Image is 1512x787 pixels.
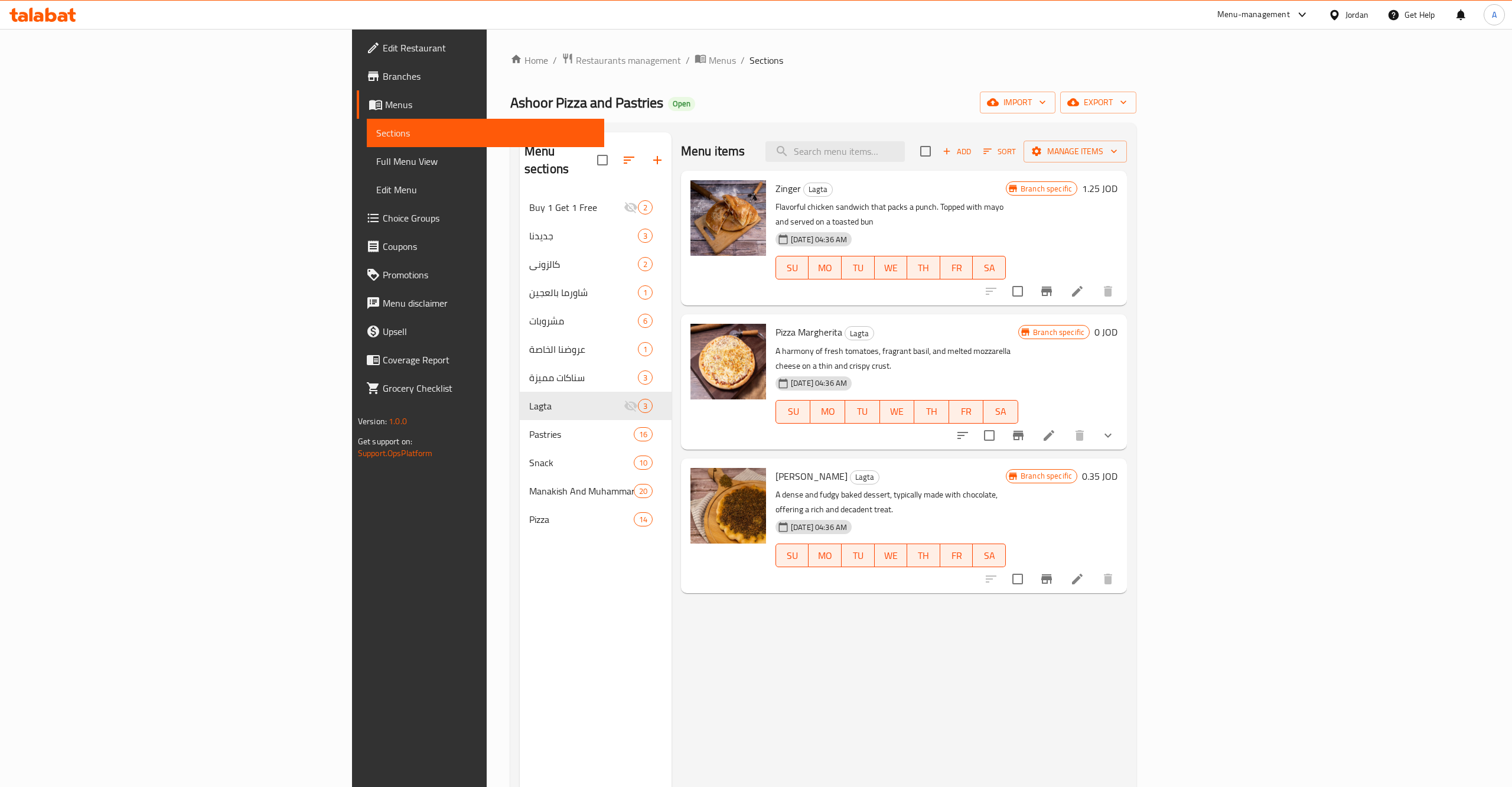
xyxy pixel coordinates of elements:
[945,547,969,564] span: FR
[520,193,672,222] div: Buy 1 Get 1 Free2
[775,256,809,279] button: SU
[954,403,979,420] span: FR
[529,456,634,470] span: Snack
[1033,144,1117,159] span: Manage items
[529,285,638,300] span: شاورما بالعجين
[845,400,880,424] button: TU
[376,126,595,140] span: Sections
[529,314,638,328] span: مشروبات
[520,307,672,335] div: مشروبات6
[980,92,1055,113] button: import
[1492,8,1497,21] span: A
[367,147,605,175] a: Full Menu View
[529,200,624,214] span: Buy 1 Get 1 Free
[529,342,638,356] span: عروضنا الخاصة
[529,229,638,243] span: جديدنا
[907,544,940,567] button: TH
[1065,421,1094,450] button: delete
[1005,567,1030,591] span: Select to update
[357,261,605,289] a: Promotions
[912,259,936,277] span: TH
[529,427,634,441] div: Pastries
[383,69,595,83] span: Branches
[367,175,605,204] a: Edit Menu
[842,544,875,567] button: TU
[389,414,407,429] span: 1.0.0
[1094,277,1122,305] button: delete
[510,89,663,116] span: Ashoor Pizza and Pastries
[634,456,653,470] div: items
[912,547,936,564] span: TH
[520,222,672,250] div: جديدنا3
[638,230,652,242] span: 3
[842,256,875,279] button: TU
[638,316,652,327] span: 6
[638,259,652,270] span: 2
[941,145,973,158] span: Add
[643,146,672,174] button: Add section
[880,400,915,424] button: WE
[690,180,766,256] img: Zinger
[357,62,605,90] a: Branches
[590,148,615,173] span: Select all sections
[385,97,595,112] span: Menus
[938,142,976,161] button: Add
[383,41,595,55] span: Edit Restaurant
[520,392,672,420] div: Lagta3
[520,363,672,392] div: سناكات مميزة3
[938,142,976,161] span: Add item
[1005,279,1030,304] span: Select to update
[520,250,672,278] div: كالزوني2
[804,183,832,196] span: Lagta
[1094,565,1122,593] button: delete
[357,34,605,62] a: Edit Restaurant
[383,211,595,225] span: Choice Groups
[709,53,736,67] span: Menus
[914,400,949,424] button: TH
[809,256,842,279] button: MO
[1016,470,1077,482] span: Branch specific
[1024,141,1127,162] button: Manage items
[668,97,695,111] div: Open
[638,401,652,412] span: 3
[803,183,833,197] div: Lagta
[520,477,672,505] div: Manakish And Muhammara20
[358,414,387,429] span: Version:
[520,505,672,534] div: Pizza14
[376,183,595,197] span: Edit Menu
[634,457,652,469] span: 10
[1217,8,1290,22] div: Menu-management
[529,512,634,526] div: Pizza
[810,400,845,424] button: MO
[1082,468,1117,484] h6: 0.35 JOD
[775,467,848,485] span: [PERSON_NAME]
[1004,421,1032,450] button: Branch-specific-item
[634,486,652,497] span: 20
[919,403,944,420] span: TH
[529,257,638,271] div: كالزوني
[357,204,605,232] a: Choice Groups
[875,544,908,567] button: WE
[383,353,595,367] span: Coverage Report
[949,421,977,450] button: sort-choices
[750,53,783,67] span: Sections
[846,547,870,564] span: TU
[885,403,910,420] span: WE
[634,514,652,525] span: 14
[775,180,801,197] span: Zinger
[1094,421,1122,450] button: show more
[576,53,681,67] span: Restaurants management
[529,484,634,498] div: Manakish And Muhammara
[638,202,652,213] span: 2
[1094,324,1117,340] h6: 0 JOD
[357,90,605,119] a: Menus
[988,403,1014,420] span: SA
[775,544,809,567] button: SU
[695,53,736,68] a: Menus
[668,99,695,109] span: Open
[634,484,653,498] div: items
[383,296,595,310] span: Menu disclaimer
